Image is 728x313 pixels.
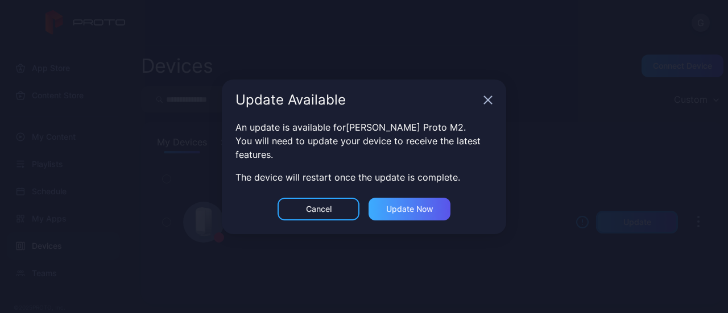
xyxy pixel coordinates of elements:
[235,134,493,161] div: You will need to update your device to receive the latest features.
[386,205,433,214] div: Update now
[369,198,450,220] button: Update now
[306,205,332,214] div: Cancel
[235,170,493,184] div: The device will restart once the update is complete.
[235,93,479,107] div: Update Available
[235,120,493,134] div: An update is available for [PERSON_NAME] Proto M2 .
[278,198,359,220] button: Cancel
